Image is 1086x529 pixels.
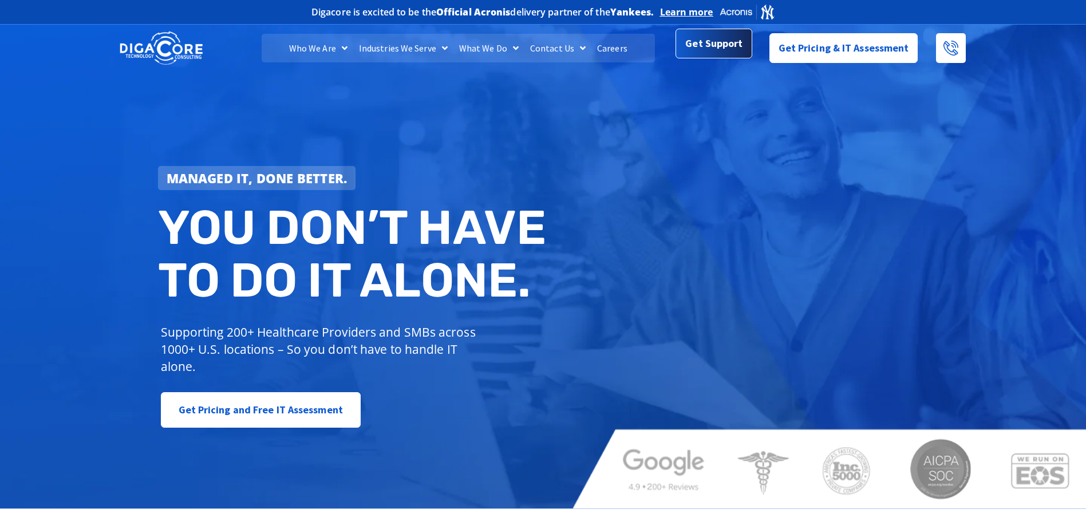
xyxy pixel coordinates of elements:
[660,6,713,18] a: Learn more
[311,7,654,17] h2: Digacore is excited to be the delivery partner of the
[167,169,347,187] strong: Managed IT, done better.
[769,33,918,63] a: Get Pricing & IT Assessment
[283,34,353,62] a: Who We Are
[120,30,203,66] img: DigaCore Technology Consulting
[158,166,356,190] a: Managed IT, done better.
[591,34,633,62] a: Careers
[179,398,343,421] span: Get Pricing and Free IT Assessment
[436,6,511,18] b: Official Acronis
[158,202,552,306] h2: You don’t have to do IT alone.
[719,3,775,20] img: Acronis
[161,392,361,428] a: Get Pricing and Free IT Assessment
[685,32,743,55] span: Get Support
[161,323,481,375] p: Supporting 200+ Healthcare Providers and SMBs across 1000+ U.S. locations – So you don’t have to ...
[610,6,654,18] b: Yankees.
[453,34,524,62] a: What We Do
[353,34,453,62] a: Industries We Serve
[779,37,909,60] span: Get Pricing & IT Assessment
[524,34,591,62] a: Contact Us
[262,34,654,62] nav: Menu
[676,29,752,58] a: Get Support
